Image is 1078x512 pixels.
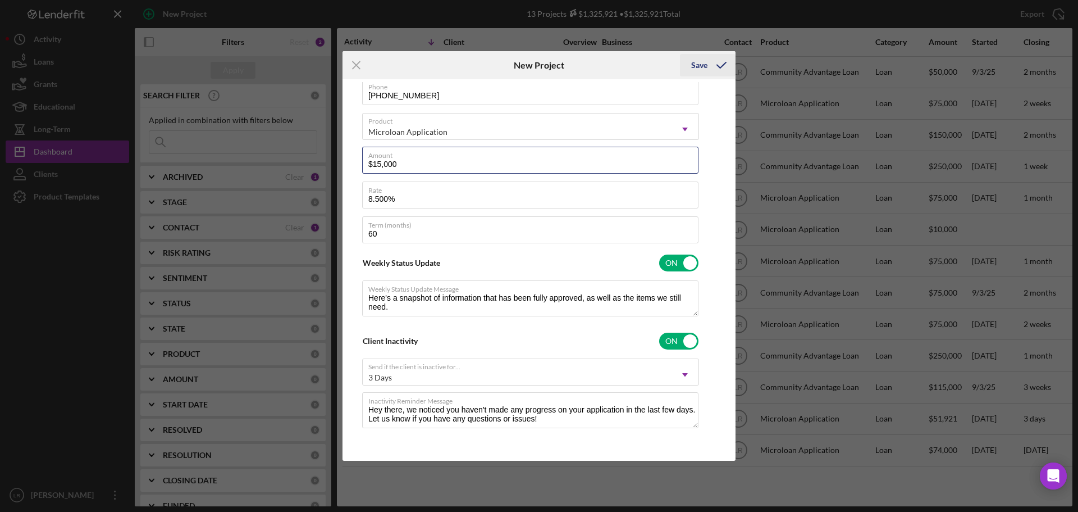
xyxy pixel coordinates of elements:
textarea: Here's a snapshot of information that has been fully approved, as well as the items we still need... [362,280,698,316]
label: Client Inactivity [363,336,418,346]
label: Weekly Status Update Message [368,281,698,293]
label: Weekly Status Update [363,258,440,268]
label: Phone [368,79,698,91]
label: Term (months) [368,217,698,229]
label: Inactivity Reminder Message [368,393,698,405]
label: Amount [368,147,698,160]
div: Microloan Application [368,128,447,137]
div: Save [691,54,707,76]
label: Rate [368,182,698,194]
div: 3 Days [368,373,392,382]
div: Open Intercom Messenger [1040,463,1067,490]
button: Save [680,54,736,76]
textarea: Hey there, we noticed you haven't made any progress on your application in the last few days. Let... [362,392,698,428]
h6: New Project [514,60,564,70]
